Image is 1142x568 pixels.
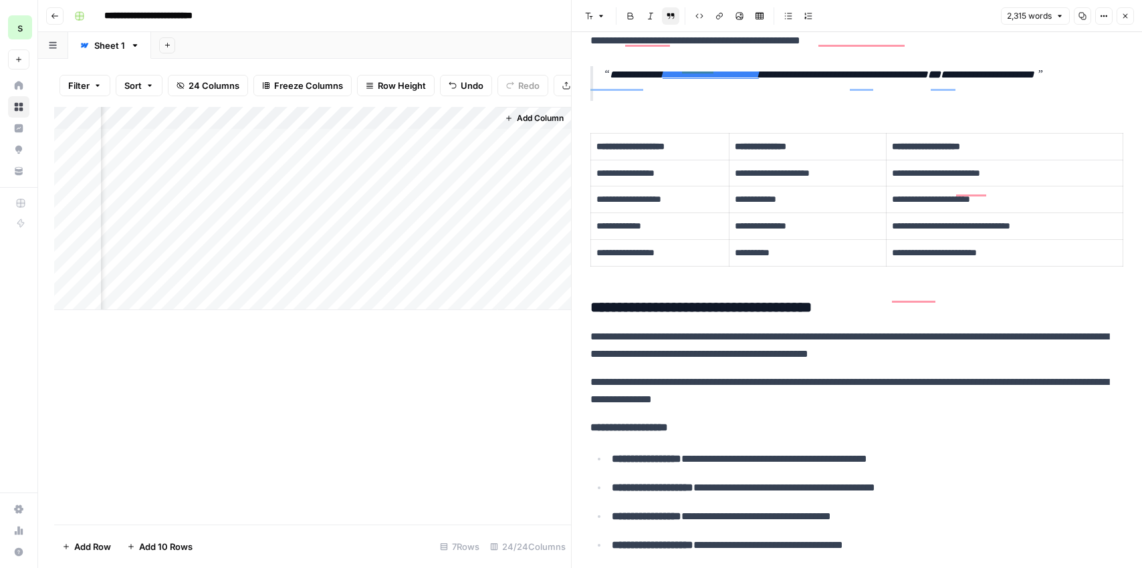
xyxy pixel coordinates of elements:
[116,75,162,96] button: Sort
[461,79,483,92] span: Undo
[68,32,151,59] a: Sheet 1
[8,96,29,118] a: Browse
[60,75,110,96] button: Filter
[8,118,29,139] a: Insights
[274,79,343,92] span: Freeze Columns
[8,11,29,44] button: Workspace: saasgenie
[1001,7,1070,25] button: 2,315 words
[8,139,29,160] a: Opportunities
[168,75,248,96] button: 24 Columns
[1007,10,1052,22] span: 2,315 words
[517,112,564,124] span: Add Column
[435,536,485,557] div: 7 Rows
[8,541,29,563] button: Help + Support
[139,540,193,553] span: Add 10 Rows
[124,79,142,92] span: Sort
[440,75,492,96] button: Undo
[518,79,540,92] span: Redo
[74,540,111,553] span: Add Row
[497,75,548,96] button: Redo
[119,536,201,557] button: Add 10 Rows
[8,75,29,96] a: Home
[8,499,29,520] a: Settings
[499,110,569,127] button: Add Column
[54,536,119,557] button: Add Row
[189,79,239,92] span: 24 Columns
[68,79,90,92] span: Filter
[8,520,29,541] a: Usage
[357,75,435,96] button: Row Height
[8,160,29,182] a: Your Data
[378,79,426,92] span: Row Height
[94,39,125,52] div: Sheet 1
[253,75,352,96] button: Freeze Columns
[17,19,23,35] span: s
[485,536,571,557] div: 24/24 Columns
